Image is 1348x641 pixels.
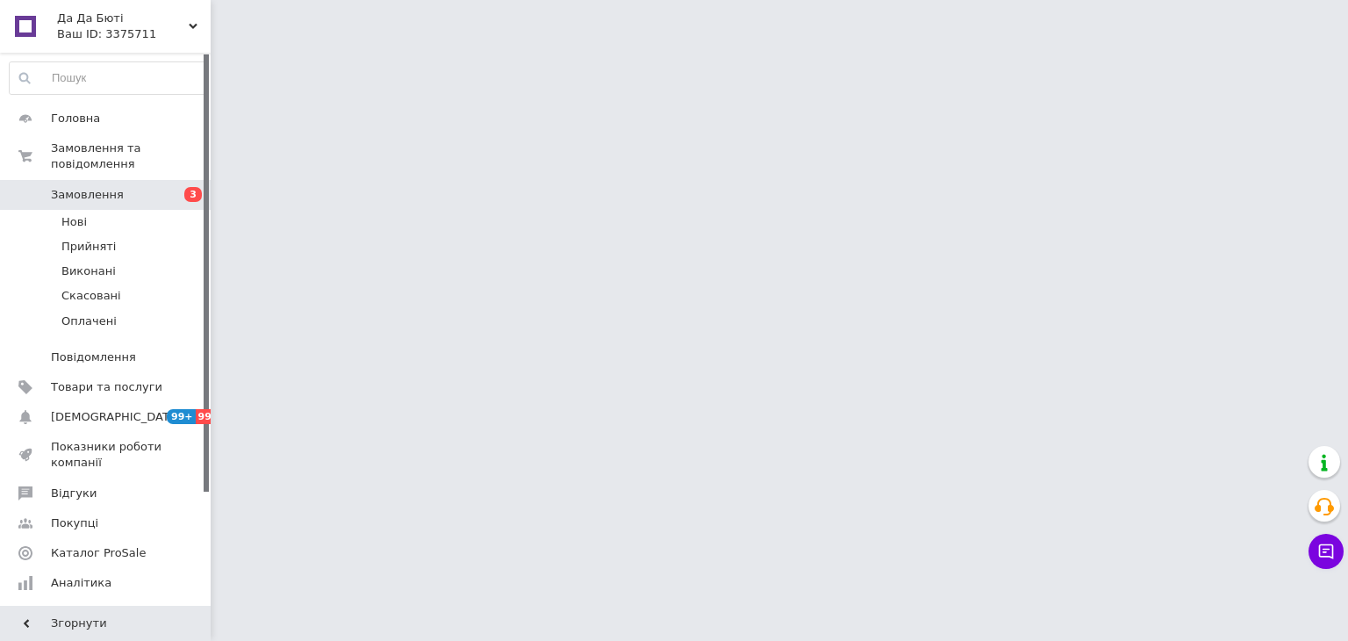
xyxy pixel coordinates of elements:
[51,187,124,203] span: Замовлення
[196,409,225,424] span: 99+
[61,263,116,279] span: Виконані
[57,11,189,26] span: Да Да Бюті
[51,140,211,172] span: Замовлення та повідомлення
[51,409,181,425] span: [DEMOGRAPHIC_DATA]
[61,288,121,304] span: Скасовані
[184,187,202,202] span: 3
[10,62,206,94] input: Пошук
[61,239,116,255] span: Прийняті
[51,439,162,471] span: Показники роботи компанії
[57,26,211,42] div: Ваш ID: 3375711
[167,409,196,424] span: 99+
[51,379,162,395] span: Товари та послуги
[1309,534,1344,569] button: Чат з покупцем
[51,111,100,126] span: Головна
[51,486,97,501] span: Відгуки
[51,545,146,561] span: Каталог ProSale
[51,349,136,365] span: Повідомлення
[61,214,87,230] span: Нові
[61,313,117,329] span: Оплачені
[51,515,98,531] span: Покупці
[51,575,111,591] span: Аналітика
